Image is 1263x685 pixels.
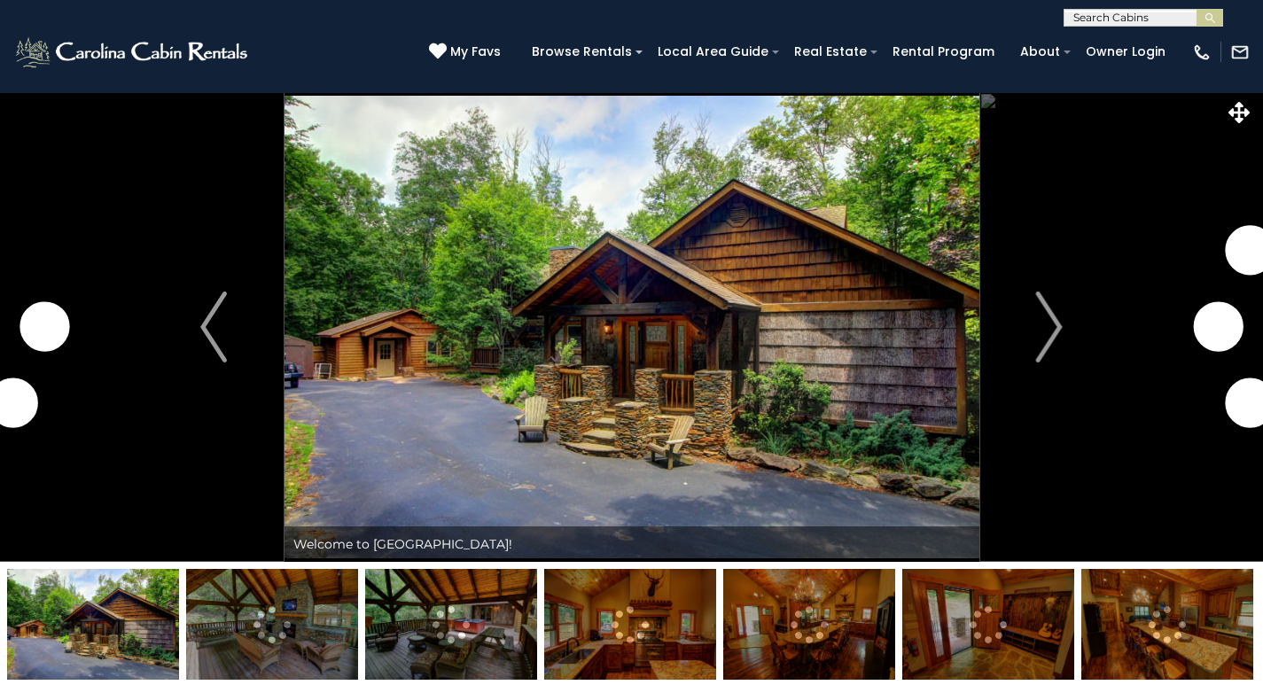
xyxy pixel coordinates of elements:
[429,43,505,62] a: My Favs
[450,43,501,61] span: My Favs
[285,526,979,562] div: Welcome to [GEOGRAPHIC_DATA]!
[1036,292,1063,362] img: arrow
[144,92,285,562] button: Previous
[200,292,227,362] img: arrow
[723,569,895,680] img: 163263087
[523,38,641,66] a: Browse Rentals
[365,569,537,680] img: 163263083
[1011,38,1069,66] a: About
[544,569,716,680] img: 163263086
[1077,38,1174,66] a: Owner Login
[186,569,358,680] img: 163263084
[902,569,1074,680] img: 163263072
[978,92,1119,562] button: Next
[1081,569,1253,680] img: 163263080
[785,38,876,66] a: Real Estate
[884,38,1003,66] a: Rental Program
[1192,43,1212,62] img: phone-regular-white.png
[7,569,179,680] img: 163263081
[1230,43,1250,62] img: mail-regular-white.png
[13,35,253,70] img: White-1-2.png
[649,38,777,66] a: Local Area Guide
